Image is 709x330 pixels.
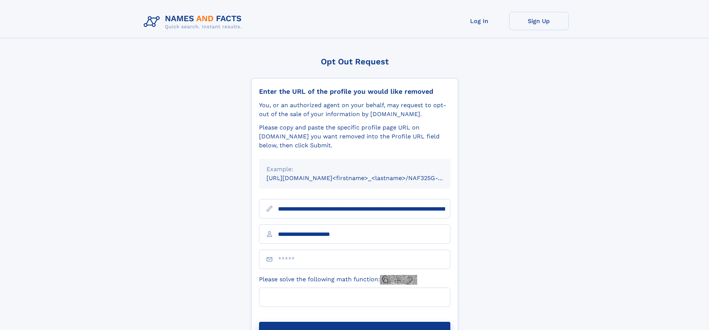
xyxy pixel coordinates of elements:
[251,57,458,66] div: Opt Out Request
[259,123,450,150] div: Please copy and paste the specific profile page URL on [DOMAIN_NAME] you want removed into the Pr...
[259,101,450,119] div: You, or an authorized agent on your behalf, may request to opt-out of the sale of your informatio...
[509,12,569,30] a: Sign Up
[259,87,450,96] div: Enter the URL of the profile you would like removed
[141,12,248,32] img: Logo Names and Facts
[259,275,417,285] label: Please solve the following math function:
[266,174,464,182] small: [URL][DOMAIN_NAME]<firstname>_<lastname>/NAF325G-xxxxxxxx
[266,165,443,174] div: Example:
[450,12,509,30] a: Log In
